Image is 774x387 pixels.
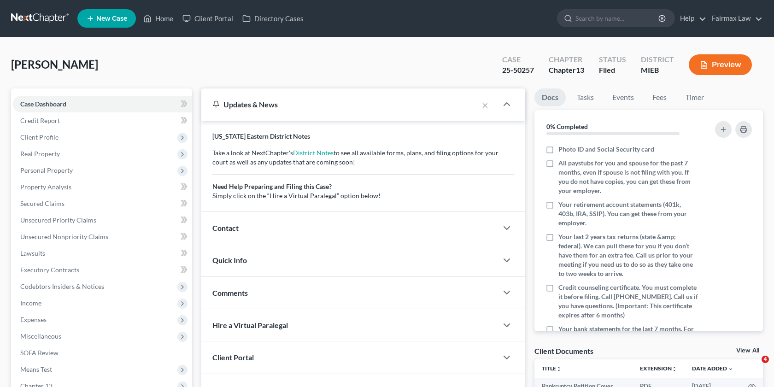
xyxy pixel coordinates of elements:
button: × [482,100,488,111]
a: Case Dashboard [13,96,192,112]
div: Case [502,54,534,65]
span: Unsecured Priority Claims [20,216,96,224]
a: View All [736,347,759,354]
span: Secured Claims [20,199,64,207]
a: Fairmax Law [707,10,762,27]
span: Your bank statements for the last 7 months. For all accounts. [558,324,698,343]
a: Help [675,10,706,27]
span: Lawsuits [20,249,45,257]
span: Photo ID and Social Security card [558,145,654,154]
span: 13 [576,65,584,74]
div: Filed [599,65,626,76]
span: Quick Info [212,256,247,264]
p: [US_STATE] Eastern District Notes [212,132,514,141]
span: Personal Property [20,166,73,174]
a: Lawsuits [13,245,192,262]
span: Hire a Virtual Paralegal [212,321,288,329]
i: unfold_more [556,366,562,372]
a: Secured Claims [13,195,192,212]
span: SOFA Review [20,349,59,357]
button: Preview [689,54,752,75]
div: Chapter [549,54,584,65]
div: District [641,54,674,65]
b: Need Help Preparing and Filing this Case? [212,182,332,190]
span: Comments [212,288,248,297]
iframe: Intercom live chat [743,356,765,378]
a: Credit Report [13,112,192,129]
a: Titleunfold_more [542,365,562,372]
a: Property Analysis [13,179,192,195]
span: Case Dashboard [20,100,66,108]
i: unfold_more [672,366,677,372]
span: Property Analysis [20,183,71,191]
i: expand_more [728,366,733,372]
span: Codebtors Insiders & Notices [20,282,104,290]
div: MIEB [641,65,674,76]
a: Fees [645,88,674,106]
a: Home [139,10,178,27]
span: Unsecured Nonpriority Claims [20,233,108,240]
div: Updates & News [212,100,467,109]
span: Real Property [20,150,60,158]
p: Take a look at NextChapter's to see all available forms, plans, and filing options for your court... [212,148,514,200]
a: Executory Contracts [13,262,192,278]
span: All paystubs for you and spouse for the past 7 months, even if spouse is not filing with you. If ... [558,158,698,195]
a: Tasks [569,88,601,106]
a: Client Portal [178,10,238,27]
a: Unsecured Priority Claims [13,212,192,229]
a: Timer [678,88,711,106]
div: Chapter [549,65,584,76]
a: Date Added expand_more [692,365,733,372]
span: Credit counseling certificate. You must complete it before filing. Call [PHONE_NUMBER]. Call us i... [558,283,698,320]
span: Executory Contracts [20,266,79,274]
a: SOFA Review [13,345,192,361]
span: Client Profile [20,133,59,141]
a: District Notes [293,149,334,157]
a: Unsecured Nonpriority Claims [13,229,192,245]
input: Search by name... [575,10,660,27]
span: Income [20,299,41,307]
div: Client Documents [534,346,593,356]
span: Credit Report [20,117,60,124]
div: 25-50257 [502,65,534,76]
a: Extensionunfold_more [640,365,677,372]
span: Your last 2 years tax returns (state &amp; federal). We can pull these for you if you don’t have ... [558,232,698,278]
div: Status [599,54,626,65]
a: Events [605,88,641,106]
span: New Case [96,15,127,22]
strong: 0% Completed [546,123,588,130]
a: Directory Cases [238,10,308,27]
span: Your retirement account statements (401k, 403b, IRA, SSIP). You can get these from your employer. [558,200,698,228]
span: [PERSON_NAME] [11,58,98,71]
span: 4 [762,356,769,363]
a: Docs [534,88,566,106]
span: Expenses [20,316,47,323]
span: Miscellaneous [20,332,61,340]
span: Client Portal [212,353,254,362]
span: Contact [212,223,239,232]
span: Means Test [20,365,52,373]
